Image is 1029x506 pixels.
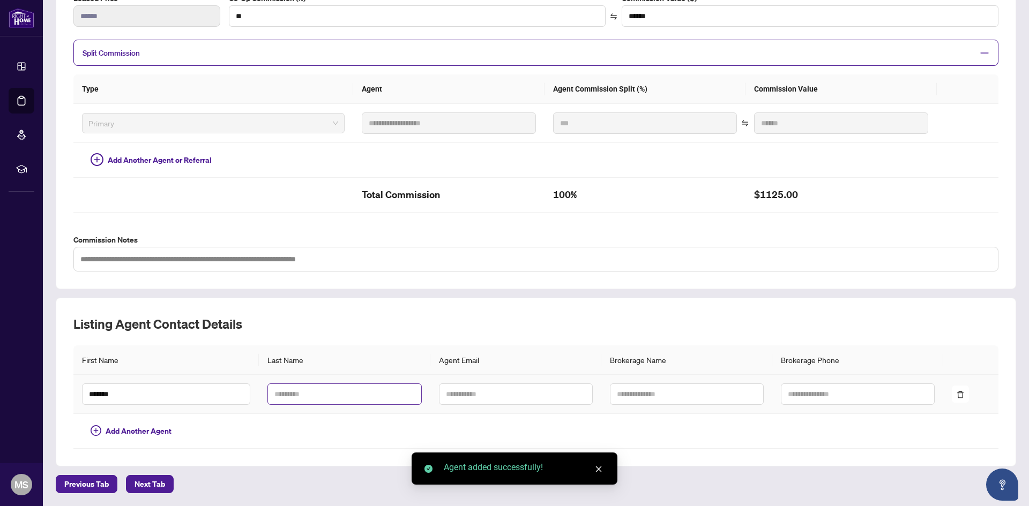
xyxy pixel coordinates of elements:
[108,154,212,166] span: Add Another Agent or Referral
[595,465,602,473] span: close
[83,48,140,58] span: Split Commission
[64,475,109,493] span: Previous Tab
[56,475,117,493] button: Previous Tab
[106,425,171,437] span: Add Another Agent
[745,74,937,104] th: Commission Value
[741,119,749,127] span: swap
[772,345,943,375] th: Brokerage Phone
[610,13,617,20] span: swap
[545,74,745,104] th: Agent Commission Split (%)
[73,74,353,104] th: Type
[986,469,1018,501] button: Open asap
[82,152,220,169] button: Add Another Agent or Referral
[430,345,601,375] th: Agent Email
[82,422,180,440] button: Add Another Agent
[754,186,928,203] h2: $1125.00
[91,425,101,436] span: plus-circle
[126,475,174,493] button: Next Tab
[73,234,998,246] label: Commission Notes
[73,315,998,333] h2: Listing Agent Contact Details
[73,40,998,66] div: Split Commission
[424,465,433,473] span: check-circle
[135,475,165,493] span: Next Tab
[362,186,536,203] h2: Total Commission
[601,345,772,375] th: Brokerage Name
[91,153,103,166] span: plus-circle
[259,345,430,375] th: Last Name
[444,461,605,474] div: Agent added successfully!
[980,48,989,58] span: minus
[88,115,338,131] span: Primary
[957,391,964,398] span: delete
[9,8,34,28] img: logo
[553,186,737,203] h2: 100%
[73,345,259,375] th: First Name
[353,74,545,104] th: Agent
[14,477,28,492] span: MS
[593,463,605,475] a: Close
